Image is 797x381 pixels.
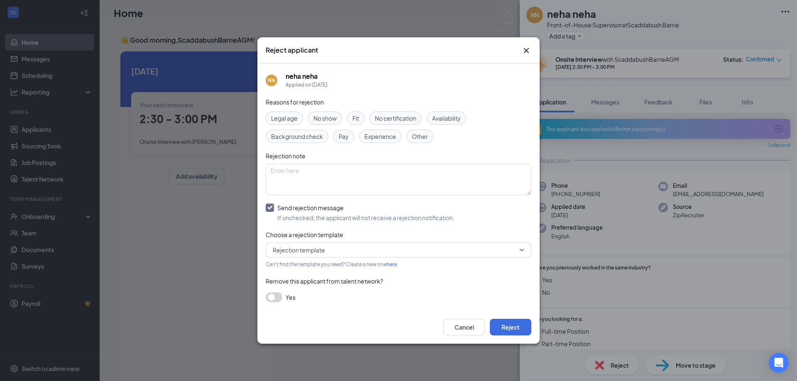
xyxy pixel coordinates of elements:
[364,132,396,141] span: Experience
[266,261,398,267] span: Can't find the template you need? Create a new one .
[271,132,323,141] span: Background check
[266,152,306,160] span: Rejection note
[313,114,337,123] span: No show
[521,46,531,56] button: Close
[286,72,318,81] h5: neha neha
[273,244,325,256] span: Rejection template
[339,132,349,141] span: Pay
[266,46,318,55] h3: Reject applicant
[412,132,428,141] span: Other
[352,114,359,123] span: Fit
[521,46,531,56] svg: Cross
[286,292,296,302] span: Yes
[432,114,461,123] span: Availability
[266,277,383,285] span: Remove this applicant from talent network?
[443,319,485,335] button: Cancel
[271,114,298,123] span: Legal age
[286,81,328,89] div: Applied on [DATE]
[386,261,397,267] a: here
[268,77,275,84] div: NN
[490,319,531,335] button: Reject
[375,114,416,123] span: No certification
[266,98,324,106] span: Reasons for rejection
[769,353,789,373] div: Open Intercom Messenger
[266,231,343,238] span: Choose a rejection template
